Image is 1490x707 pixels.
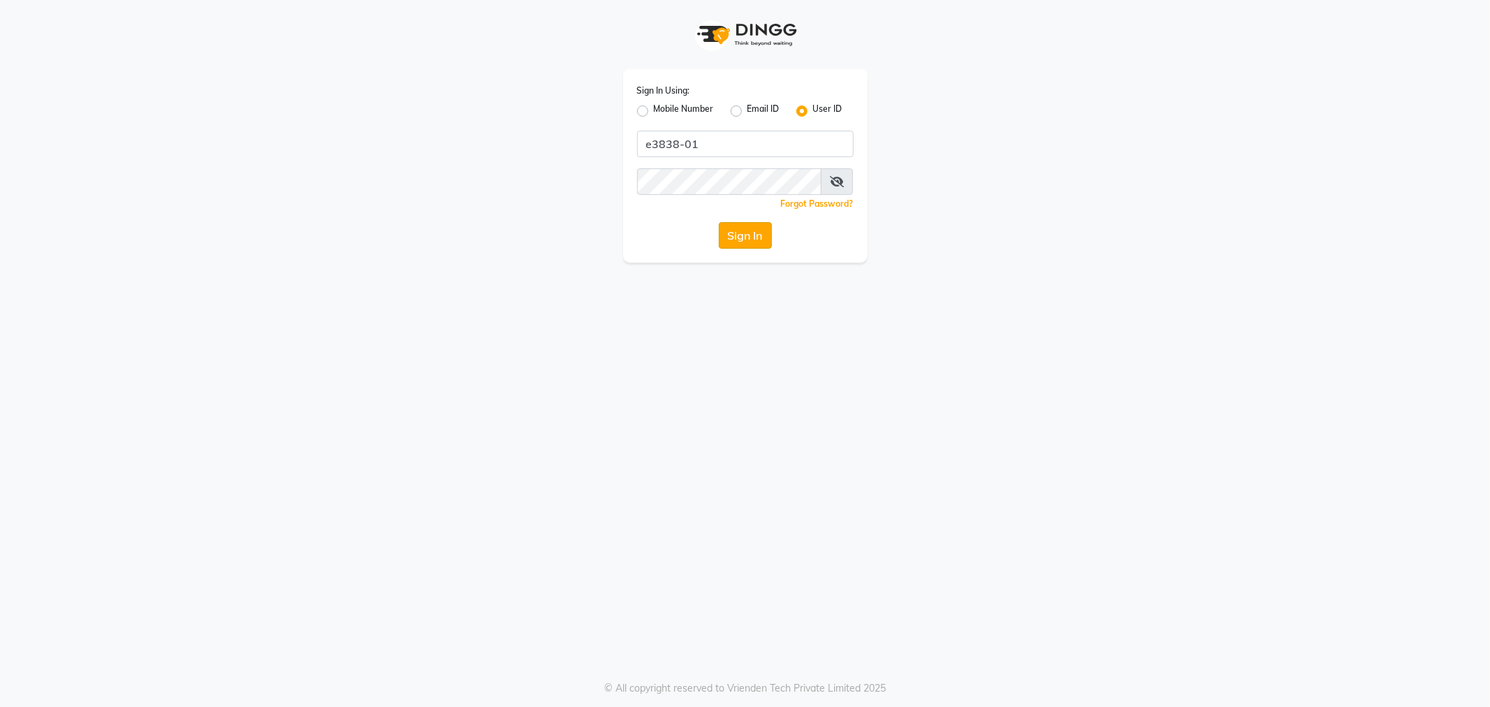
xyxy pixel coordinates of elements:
label: Sign In Using: [637,85,690,97]
label: Mobile Number [654,103,714,119]
button: Sign In [719,222,772,249]
a: Forgot Password? [781,198,854,209]
label: User ID [813,103,842,119]
label: Email ID [747,103,780,119]
input: Username [637,131,854,157]
img: logo1.svg [689,14,801,55]
input: Username [637,168,822,195]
